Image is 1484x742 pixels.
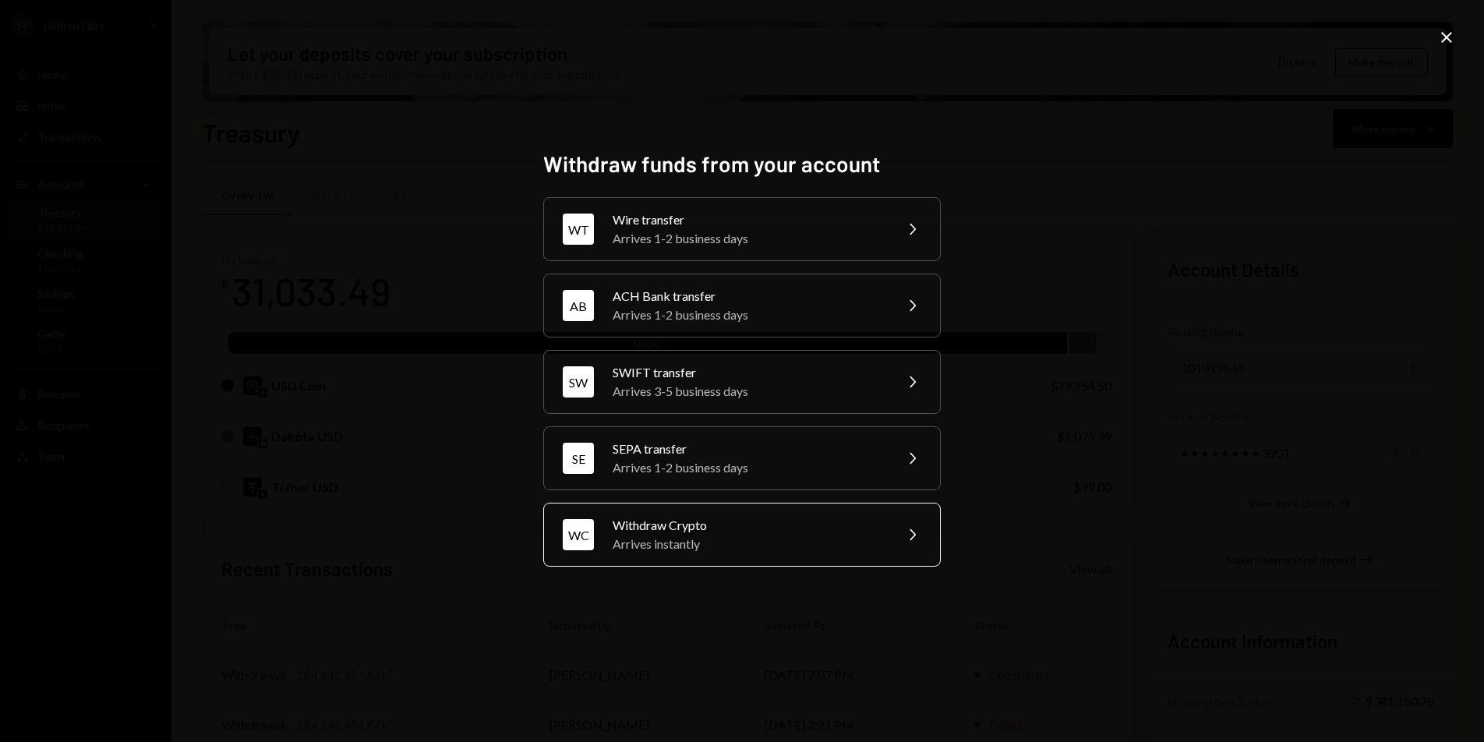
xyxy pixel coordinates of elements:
div: SE [563,443,594,474]
div: Arrives 1-2 business days [613,458,884,477]
h2: Withdraw funds from your account [543,149,941,179]
div: Arrives 1-2 business days [613,229,884,248]
div: Arrives instantly [613,535,884,553]
div: SEPA transfer [613,440,884,458]
button: WTWire transferArrives 1-2 business days [543,197,941,261]
div: AB [563,290,594,321]
div: Withdraw Crypto [613,516,884,535]
button: SWSWIFT transferArrives 3-5 business days [543,350,941,414]
div: Wire transfer [613,210,884,229]
button: ABACH Bank transferArrives 1-2 business days [543,274,941,337]
div: WT [563,214,594,245]
div: Arrives 1-2 business days [613,306,884,324]
div: WC [563,519,594,550]
div: ACH Bank transfer [613,287,884,306]
button: WCWithdraw CryptoArrives instantly [543,503,941,567]
div: SW [563,366,594,397]
div: SWIFT transfer [613,363,884,382]
div: Arrives 3-5 business days [613,382,884,401]
button: SESEPA transferArrives 1-2 business days [543,426,941,490]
